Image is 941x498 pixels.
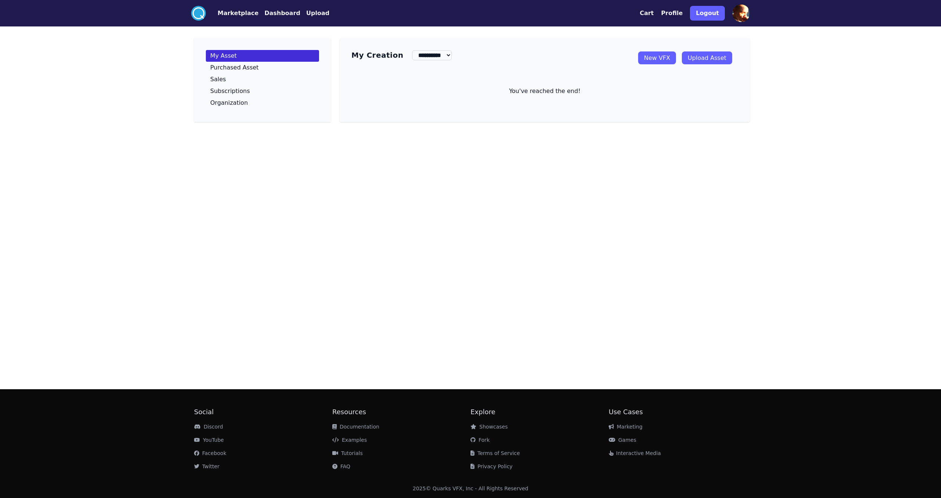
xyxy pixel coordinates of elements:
a: Examples [332,437,367,443]
a: Dashboard [258,9,300,18]
h2: Resources [332,407,470,417]
a: Purchased Asset [206,62,319,74]
h3: My Creation [351,50,403,60]
a: Privacy Policy [470,463,512,469]
a: Discord [194,424,223,430]
a: Upload [300,9,329,18]
p: Subscriptions [210,88,250,94]
button: Dashboard [264,9,300,18]
h2: Use Cases [609,407,747,417]
button: Cart [640,9,654,18]
img: profile [732,4,750,22]
a: Tutorials [332,450,363,456]
a: Upload Asset [682,51,732,64]
h2: Social [194,407,332,417]
a: Terms of Service [470,450,520,456]
a: Sales [206,74,319,85]
a: Fork [470,437,490,443]
p: Purchased Asset [210,65,259,71]
p: You've reached the end! [351,87,738,96]
button: Upload [306,9,329,18]
a: Logout [690,3,725,24]
button: Logout [690,6,725,21]
div: 2025 © Quarks VFX, Inc - All Rights Reserved [413,485,529,492]
a: Organization [206,97,319,109]
a: Interactive Media [609,450,661,456]
a: Documentation [332,424,379,430]
a: Showcases [470,424,508,430]
a: FAQ [332,463,350,469]
a: Marketplace [206,9,258,18]
a: New VFX [638,51,676,64]
a: Marketing [609,424,643,430]
h2: Explore [470,407,609,417]
p: Organization [210,100,248,106]
p: Sales [210,76,226,82]
a: Facebook [194,450,226,456]
a: My Asset [206,50,319,62]
button: Marketplace [218,9,258,18]
a: YouTube [194,437,224,443]
a: Twitter [194,463,219,469]
a: Subscriptions [206,85,319,97]
a: Games [609,437,636,443]
button: Profile [661,9,683,18]
p: My Asset [210,53,237,59]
